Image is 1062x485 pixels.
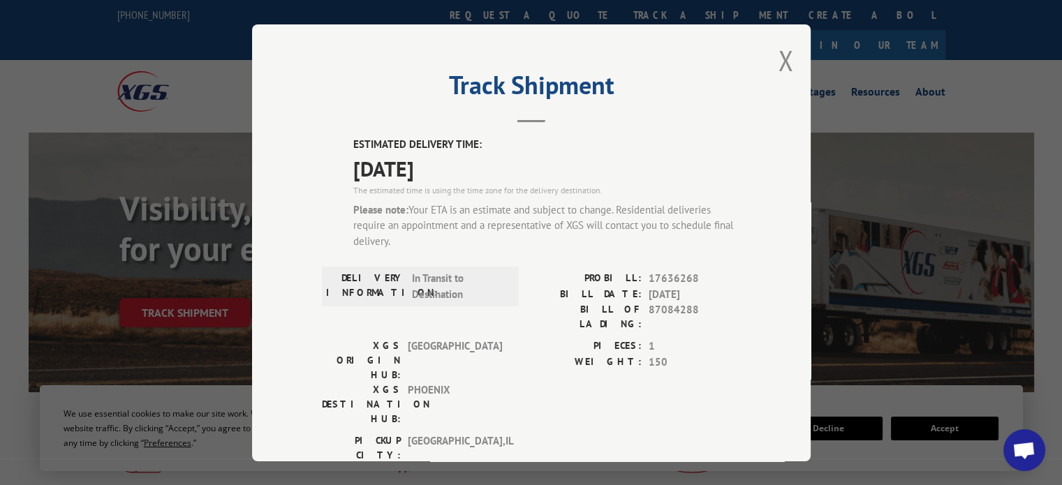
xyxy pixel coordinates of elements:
[649,302,741,331] span: 87084288
[649,354,741,370] span: 150
[353,152,741,184] span: [DATE]
[1003,429,1045,471] div: Open chat
[353,202,408,216] strong: Please note:
[531,338,642,355] label: PIECES:
[353,137,741,153] label: ESTIMATED DELIVERY TIME:
[531,271,642,287] label: PROBILL:
[531,354,642,370] label: WEIGHT:
[322,433,401,463] label: PICKUP CITY:
[412,271,506,302] span: In Transit to Destination
[353,184,741,196] div: The estimated time is using the time zone for the delivery destination.
[778,42,793,79] button: Close modal
[408,382,502,426] span: PHOENIX
[322,338,401,382] label: XGS ORIGIN HUB:
[326,271,405,302] label: DELIVERY INFORMATION:
[408,338,502,382] span: [GEOGRAPHIC_DATA]
[322,382,401,426] label: XGS DESTINATION HUB:
[531,302,642,331] label: BILL OF LADING:
[649,286,741,302] span: [DATE]
[649,338,741,355] span: 1
[649,271,741,287] span: 17636268
[408,433,502,463] span: [GEOGRAPHIC_DATA] , IL
[353,202,741,249] div: Your ETA is an estimate and subject to change. Residential deliveries require an appointment and ...
[531,286,642,302] label: BILL DATE:
[322,75,741,102] h2: Track Shipment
